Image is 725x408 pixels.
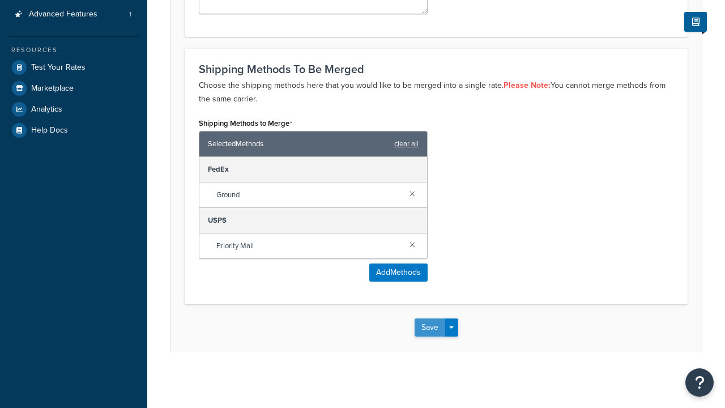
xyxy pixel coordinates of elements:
a: Help Docs [8,120,139,141]
a: clear all [394,136,419,152]
span: Help Docs [31,126,68,135]
span: Selected Methods [208,136,389,152]
p: Choose the shipping methods here that you would like to be merged into a single rate. You cannot ... [199,79,673,106]
a: Analytics [8,99,139,120]
a: Advanced Features1 [8,4,139,25]
label: Shipping Methods to Merge [199,119,292,128]
span: Priority Mail [216,238,400,254]
div: Resources [8,45,139,55]
span: Analytics [31,105,62,114]
span: Ground [216,187,400,203]
strong: Please Note: [504,79,551,91]
span: 1 [129,10,131,19]
li: Advanced Features [8,4,139,25]
a: Test Your Rates [8,57,139,78]
button: Open Resource Center [685,368,714,397]
div: USPS [199,208,427,233]
h3: Shipping Methods To Be Merged [199,63,673,75]
span: Advanced Features [29,10,97,19]
button: Save [415,318,445,337]
button: AddMethods [369,263,428,282]
span: Test Your Rates [31,63,86,73]
button: Show Help Docs [684,12,707,32]
a: Marketplace [8,78,139,99]
span: Marketplace [31,84,74,93]
div: FedEx [199,157,427,182]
